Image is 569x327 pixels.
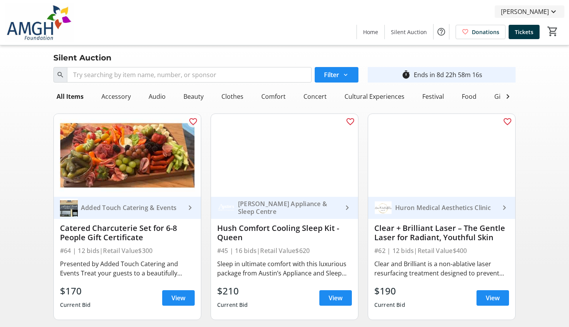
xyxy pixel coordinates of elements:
[486,293,500,303] span: View
[346,117,355,126] mat-icon: favorite_outline
[211,114,358,197] img: Hush Comfort Cooling Sleep Kit - Queen
[401,70,411,79] mat-icon: timer_outline
[54,114,201,197] img: Catered Charcuterie Set for 6-8 People Gift Certificate
[5,3,74,42] img: Alexandra Marine & General Hospital Foundation's Logo
[217,298,248,312] div: Current Bid
[180,89,207,104] div: Beauty
[60,259,195,278] div: Presented by Added Touch Catering and Events Treat your guests to a beautifully curated charcuter...
[363,28,378,36] span: Home
[509,25,540,39] a: Tickets
[162,290,195,306] a: View
[218,89,247,104] div: Clothes
[472,28,499,36] span: Donations
[374,298,405,312] div: Current Bid
[211,197,358,219] a: Austin's Appliance & Sleep Centre[PERSON_NAME] Appliance & Sleep Centre
[171,293,185,303] span: View
[374,199,392,217] img: Huron Medical Aesthetics Clinic
[217,284,248,298] div: $210
[60,298,91,312] div: Current Bid
[476,290,509,306] a: View
[300,89,330,104] div: Concert
[343,203,352,212] mat-icon: keyboard_arrow_right
[546,24,560,38] button: Cart
[368,197,515,219] a: Huron Medical Aesthetics ClinicHuron Medical Aesthetics Clinic
[374,245,509,256] div: #62 | 12 bids | Retail Value $400
[258,89,289,104] div: Comfort
[315,67,358,83] button: Filter
[385,25,433,39] a: Silent Auction
[217,224,352,242] div: Hush Comfort Cooling Sleep Kit - Queen
[324,70,339,79] span: Filter
[495,5,564,18] button: [PERSON_NAME]
[503,117,512,126] mat-icon: favorite_outline
[217,259,352,278] div: Sleep in ultimate comfort with this luxurious package from Austin’s Appliance and Sleep Centre. I...
[392,204,500,212] div: Huron Medical Aesthetics Clinic
[217,199,235,217] img: Austin's Appliance & Sleep Centre
[391,28,427,36] span: Silent Auction
[185,203,195,212] mat-icon: keyboard_arrow_right
[54,197,201,219] a: Added Touch Catering & EventsAdded Touch Catering & Events
[434,24,449,40] button: Help
[491,89,539,104] div: Gift Certificate
[500,203,509,212] mat-icon: keyboard_arrow_right
[235,200,343,215] div: [PERSON_NAME] Appliance & Sleep Centre
[419,89,447,104] div: Festival
[374,259,509,278] div: Clear and Brilliant is a non-ablative laser resurfacing treatment designed to prevent early signs...
[374,224,509,242] div: Clear + Brilliant Laser – The Gentle Laser for Radiant, Youthful Skin
[357,25,384,39] a: Home
[60,199,78,217] img: Added Touch Catering & Events
[414,70,482,79] div: Ends in 8d 22h 58m 16s
[456,25,506,39] a: Donations
[78,204,185,212] div: Added Touch Catering & Events
[459,89,480,104] div: Food
[319,290,352,306] a: View
[49,52,116,64] div: Silent Auction
[501,7,549,16] span: [PERSON_NAME]
[329,293,343,303] span: View
[60,284,91,298] div: $170
[60,245,195,256] div: #64 | 12 bids | Retail Value $300
[189,117,198,126] mat-icon: favorite_outline
[146,89,169,104] div: Audio
[53,89,87,104] div: All Items
[67,67,312,83] input: Try searching by item name, number, or sponsor
[98,89,134,104] div: Accessory
[60,224,195,242] div: Catered Charcuterie Set for 6-8 People Gift Certificate
[341,89,408,104] div: Cultural Experiences
[368,114,515,197] img: Clear + Brilliant Laser – The Gentle Laser for Radiant, Youthful Skin
[217,245,352,256] div: #45 | 16 bids | Retail Value $620
[515,28,533,36] span: Tickets
[374,284,405,298] div: $190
